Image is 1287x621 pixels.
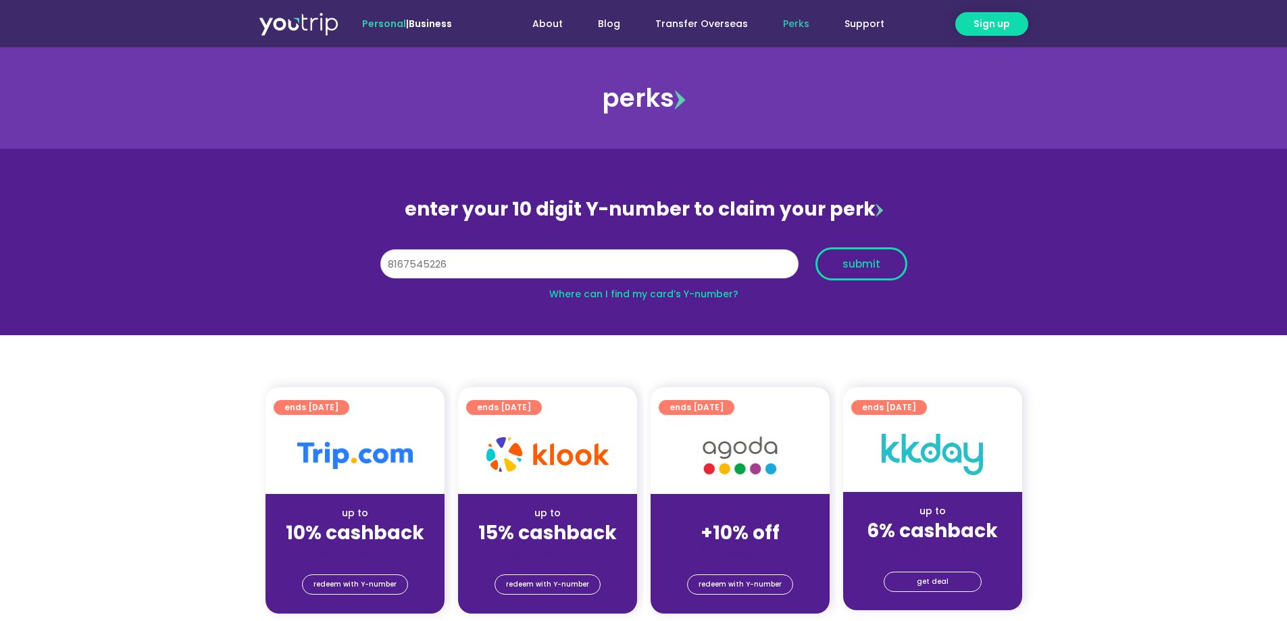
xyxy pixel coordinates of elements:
a: ends [DATE] [274,400,349,415]
strong: 10% cashback [286,520,424,546]
span: redeem with Y-number [506,575,589,594]
a: About [515,11,580,36]
span: up to [728,506,753,520]
a: Business [409,17,452,30]
div: up to [276,506,434,520]
span: Personal [362,17,406,30]
form: Y Number [380,247,907,291]
a: Sign up [955,12,1028,36]
a: get deal [884,572,982,592]
div: up to [854,504,1011,518]
strong: +10% off [701,520,780,546]
a: Transfer Overseas [638,11,765,36]
span: get deal [917,572,949,591]
a: redeem with Y-number [495,574,601,595]
a: Blog [580,11,638,36]
strong: 6% cashback [867,518,998,544]
span: | [362,17,452,30]
input: 10 digit Y-number (e.g. 8123456789) [380,249,799,279]
button: submit [815,247,907,280]
a: Where can I find my card’s Y-number? [549,287,738,301]
div: (for stays only) [276,545,434,560]
a: ends [DATE] [466,400,542,415]
a: Perks [765,11,827,36]
div: (for stays only) [661,545,819,560]
a: redeem with Y-number [302,574,408,595]
span: redeem with Y-number [313,575,397,594]
a: Support [827,11,902,36]
span: submit [842,259,880,269]
a: ends [DATE] [851,400,927,415]
div: enter your 10 digit Y-number to claim your perk [374,192,914,227]
span: ends [DATE] [477,400,531,415]
span: Sign up [974,17,1010,31]
strong: 15% cashback [478,520,617,546]
span: ends [DATE] [284,400,338,415]
div: (for stays only) [854,543,1011,557]
span: ends [DATE] [670,400,724,415]
a: redeem with Y-number [687,574,793,595]
div: (for stays only) [469,545,626,560]
nav: Menu [488,11,902,36]
div: up to [469,506,626,520]
a: ends [DATE] [659,400,734,415]
span: ends [DATE] [862,400,916,415]
span: redeem with Y-number [699,575,782,594]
